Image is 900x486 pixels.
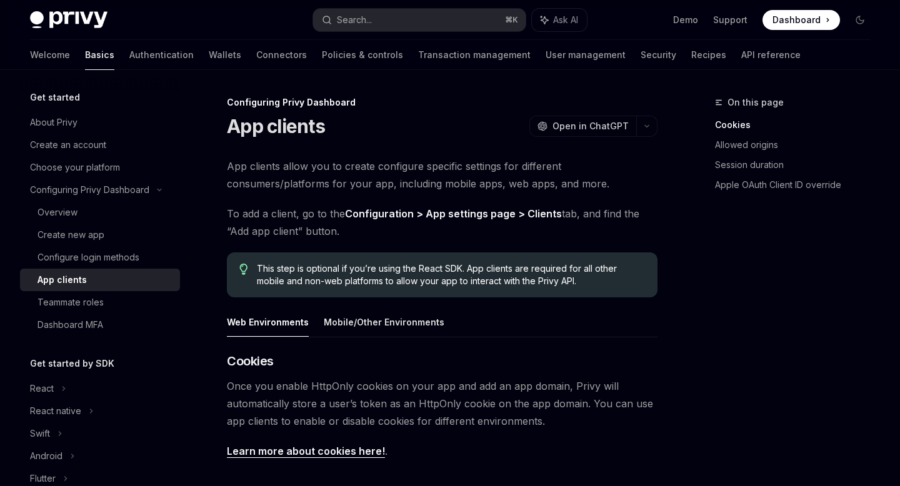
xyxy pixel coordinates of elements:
a: Recipes [691,40,726,70]
button: Search...⌘K [313,9,525,31]
div: React native [30,404,81,419]
span: Open in ChatGPT [552,120,629,132]
a: About Privy [20,111,180,134]
span: Dashboard [772,14,821,26]
a: Security [641,40,676,70]
div: Choose your platform [30,160,120,175]
a: Cookies [715,115,880,135]
span: Once you enable HttpOnly cookies on your app and add an app domain, Privy will automatically stor... [227,377,657,430]
h5: Get started [30,90,80,105]
div: Overview [37,205,77,220]
span: On this page [727,95,784,110]
a: Dashboard [762,10,840,30]
div: Swift [30,426,50,441]
a: Policies & controls [322,40,403,70]
div: Teammate roles [37,295,104,310]
div: Flutter [30,471,56,486]
div: Create new app [37,227,104,242]
a: Basics [85,40,114,70]
span: This step is optional if you’re using the React SDK. App clients are required for all other mobil... [257,262,645,287]
span: To add a client, go to the tab, and find the “Add app client” button. [227,205,657,240]
span: Cookies [227,352,274,370]
a: Overview [20,201,180,224]
div: Search... [337,12,372,27]
span: . [227,442,657,460]
a: Wallets [209,40,241,70]
a: Dashboard MFA [20,314,180,336]
div: React [30,381,54,396]
button: Mobile/Other Environments [324,307,444,337]
a: Configuration > App settings page > Clients [345,207,562,221]
div: Configure login methods [37,250,139,265]
a: User management [546,40,626,70]
a: Allowed origins [715,135,880,155]
a: Authentication [129,40,194,70]
div: Android [30,449,62,464]
a: API reference [741,40,801,70]
button: Open in ChatGPT [529,116,636,137]
a: Apple OAuth Client ID override [715,175,880,195]
h5: Get started by SDK [30,356,114,371]
a: Session duration [715,155,880,175]
div: Create an account [30,137,106,152]
a: Learn more about cookies here! [227,445,385,458]
a: Support [713,14,747,26]
a: Create an account [20,134,180,156]
a: Choose your platform [20,156,180,179]
button: Toggle dark mode [850,10,870,30]
a: Configure login methods [20,246,180,269]
div: Dashboard MFA [37,317,103,332]
span: Ask AI [553,14,578,26]
div: About Privy [30,115,77,130]
a: Welcome [30,40,70,70]
a: Create new app [20,224,180,246]
a: App clients [20,269,180,291]
svg: Tip [239,264,248,275]
h1: App clients [227,115,325,137]
a: Transaction management [418,40,531,70]
button: Ask AI [532,9,587,31]
div: App clients [37,272,87,287]
span: App clients allow you to create configure specific settings for different consumers/platforms for... [227,157,657,192]
div: Configuring Privy Dashboard [227,96,657,109]
a: Teammate roles [20,291,180,314]
div: Configuring Privy Dashboard [30,182,149,197]
img: dark logo [30,11,107,29]
a: Connectors [256,40,307,70]
a: Demo [673,14,698,26]
button: Web Environments [227,307,309,337]
span: ⌘ K [505,15,518,25]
